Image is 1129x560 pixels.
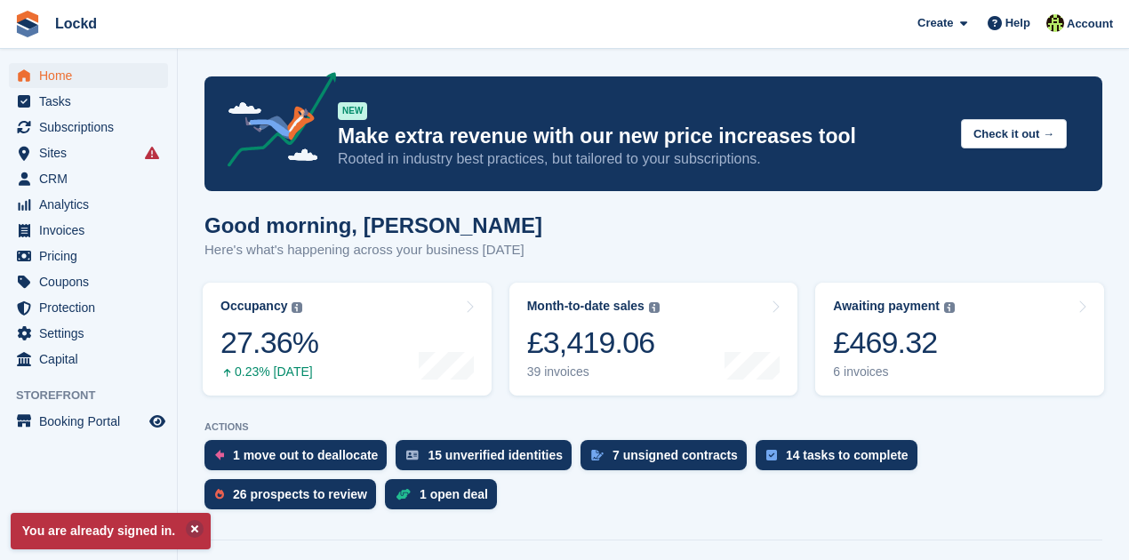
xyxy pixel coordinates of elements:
[428,448,563,462] div: 15 unverified identities
[147,411,168,432] a: Preview store
[1067,15,1113,33] span: Account
[9,244,168,268] a: menu
[338,149,947,169] p: Rooted in industry best practices, but tailored to your subscriptions.
[338,102,367,120] div: NEW
[39,409,146,434] span: Booking Portal
[215,489,224,500] img: prospect-51fa495bee0391a8d652442698ab0144808aea92771e9ea1ae160a38d050c398.svg
[39,295,146,320] span: Protection
[385,479,506,518] a: 1 open deal
[581,440,756,479] a: 7 unsigned contracts
[11,513,211,549] p: You are already signed in.
[961,119,1067,148] button: Check it out →
[1005,14,1030,32] span: Help
[220,364,318,380] div: 0.23% [DATE]
[833,299,940,314] div: Awaiting payment
[9,321,168,346] a: menu
[815,283,1104,396] a: Awaiting payment £469.32 6 invoices
[1046,14,1064,32] img: Jamie Budding
[756,440,926,479] a: 14 tasks to complete
[613,448,738,462] div: 7 unsigned contracts
[204,479,385,518] a: 26 prospects to review
[527,324,660,361] div: £3,419.06
[204,213,542,237] h1: Good morning, [PERSON_NAME]
[16,387,177,404] span: Storefront
[39,166,146,191] span: CRM
[39,192,146,217] span: Analytics
[833,324,955,361] div: £469.32
[591,450,604,460] img: contract_signature_icon-13c848040528278c33f63329250d36e43548de30e8caae1d1a13099fd9432cc5.svg
[212,72,337,173] img: price-adjustments-announcement-icon-8257ccfd72463d97f412b2fc003d46551f7dbcb40ab6d574587a9cd5c0d94...
[649,302,660,313] img: icon-info-grey-7440780725fd019a000dd9b08b2336e03edf1995a4989e88bcd33f0948082b44.svg
[9,192,168,217] a: menu
[786,448,909,462] div: 14 tasks to complete
[39,347,146,372] span: Capital
[406,450,419,460] img: verify_identity-adf6edd0f0f0b5bbfe63781bf79b02c33cf7c696d77639b501bdc392416b5a36.svg
[14,11,41,37] img: stora-icon-8386f47178a22dfd0bd8f6a31ec36ba5ce8667c1dd55bd0f319d3a0aa187defe.svg
[9,115,168,140] a: menu
[396,440,581,479] a: 15 unverified identities
[39,218,146,243] span: Invoices
[220,324,318,361] div: 27.36%
[39,89,146,114] span: Tasks
[233,487,367,501] div: 26 prospects to review
[9,89,168,114] a: menu
[39,269,146,294] span: Coupons
[527,299,645,314] div: Month-to-date sales
[9,166,168,191] a: menu
[39,244,146,268] span: Pricing
[39,321,146,346] span: Settings
[39,140,146,165] span: Sites
[509,283,798,396] a: Month-to-date sales £3,419.06 39 invoices
[9,218,168,243] a: menu
[396,488,411,500] img: deal-1b604bf984904fb50ccaf53a9ad4b4a5d6e5aea283cecdc64d6e3604feb123c2.svg
[420,487,488,501] div: 1 open deal
[9,269,168,294] a: menu
[527,364,660,380] div: 39 invoices
[204,440,396,479] a: 1 move out to deallocate
[39,63,146,88] span: Home
[203,283,492,396] a: Occupancy 27.36% 0.23% [DATE]
[145,146,159,160] i: Smart entry sync failures have occurred
[833,364,955,380] div: 6 invoices
[917,14,953,32] span: Create
[292,302,302,313] img: icon-info-grey-7440780725fd019a000dd9b08b2336e03edf1995a4989e88bcd33f0948082b44.svg
[9,409,168,434] a: menu
[204,421,1102,433] p: ACTIONS
[204,240,542,260] p: Here's what's happening across your business [DATE]
[338,124,947,149] p: Make extra revenue with our new price increases tool
[9,295,168,320] a: menu
[233,448,378,462] div: 1 move out to deallocate
[215,450,224,460] img: move_outs_to_deallocate_icon-f764333ba52eb49d3ac5e1228854f67142a1ed5810a6f6cc68b1a99e826820c5.svg
[220,299,287,314] div: Occupancy
[9,140,168,165] a: menu
[766,450,777,460] img: task-75834270c22a3079a89374b754ae025e5fb1db73e45f91037f5363f120a921f8.svg
[944,302,955,313] img: icon-info-grey-7440780725fd019a000dd9b08b2336e03edf1995a4989e88bcd33f0948082b44.svg
[39,115,146,140] span: Subscriptions
[9,347,168,372] a: menu
[48,9,104,38] a: Lockd
[9,63,168,88] a: menu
